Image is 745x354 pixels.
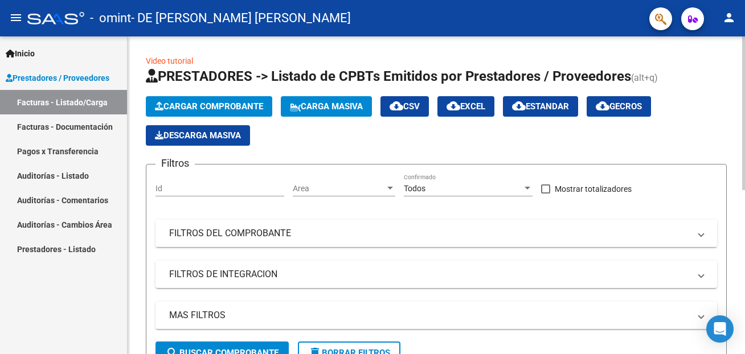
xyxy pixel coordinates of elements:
[722,11,736,24] mat-icon: person
[6,47,35,60] span: Inicio
[131,6,351,31] span: - DE [PERSON_NAME] [PERSON_NAME]
[155,101,263,112] span: Cargar Comprobante
[90,6,131,31] span: - omint
[6,72,109,84] span: Prestadores / Proveedores
[512,101,569,112] span: Estandar
[155,302,717,329] mat-expansion-panel-header: MAS FILTROS
[447,99,460,113] mat-icon: cloud_download
[596,101,642,112] span: Gecros
[503,96,578,117] button: Estandar
[155,155,195,171] h3: Filtros
[155,130,241,141] span: Descarga Masiva
[281,96,372,117] button: Carga Masiva
[390,101,420,112] span: CSV
[293,184,385,194] span: Area
[390,99,403,113] mat-icon: cloud_download
[447,101,485,112] span: EXCEL
[555,182,632,196] span: Mostrar totalizadores
[169,268,690,281] mat-panel-title: FILTROS DE INTEGRACION
[169,227,690,240] mat-panel-title: FILTROS DEL COMPROBANTE
[437,96,494,117] button: EXCEL
[706,315,734,343] div: Open Intercom Messenger
[596,99,609,113] mat-icon: cloud_download
[9,11,23,24] mat-icon: menu
[290,101,363,112] span: Carga Masiva
[146,56,193,65] a: Video tutorial
[404,184,425,193] span: Todos
[512,99,526,113] mat-icon: cloud_download
[380,96,429,117] button: CSV
[169,309,690,322] mat-panel-title: MAS FILTROS
[587,96,651,117] button: Gecros
[146,125,250,146] button: Descarga Masiva
[146,125,250,146] app-download-masive: Descarga masiva de comprobantes (adjuntos)
[146,96,272,117] button: Cargar Comprobante
[631,72,658,83] span: (alt+q)
[155,261,717,288] mat-expansion-panel-header: FILTROS DE INTEGRACION
[155,220,717,247] mat-expansion-panel-header: FILTROS DEL COMPROBANTE
[146,68,631,84] span: PRESTADORES -> Listado de CPBTs Emitidos por Prestadores / Proveedores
